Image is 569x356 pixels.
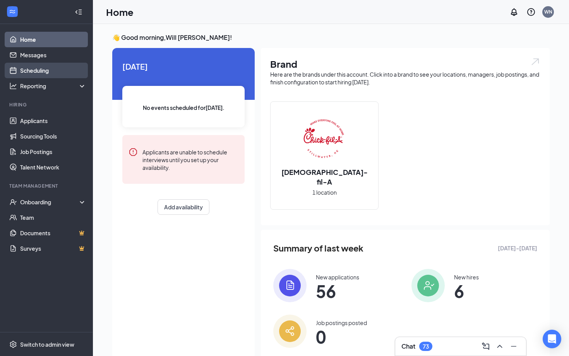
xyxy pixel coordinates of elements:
[20,113,86,128] a: Applicants
[273,241,363,255] span: Summary of last week
[454,273,479,281] div: New hires
[507,340,520,353] button: Minimize
[20,341,74,348] div: Switch to admin view
[20,241,86,256] a: SurveysCrown
[106,5,134,19] h1: Home
[20,198,80,206] div: Onboarding
[401,342,415,351] h3: Chat
[129,147,138,157] svg: Error
[9,101,85,108] div: Hiring
[9,183,85,189] div: Team Management
[9,198,17,206] svg: UserCheck
[20,144,86,159] a: Job Postings
[544,9,552,15] div: WN
[9,82,17,90] svg: Analysis
[122,60,245,72] span: [DATE]
[312,188,337,197] span: 1 location
[20,32,86,47] a: Home
[20,47,86,63] a: Messages
[530,57,540,66] img: open.6027fd2a22e1237b5b06.svg
[20,128,86,144] a: Sourcing Tools
[494,340,506,353] button: ChevronUp
[270,57,540,70] h1: Brand
[423,343,429,350] div: 73
[273,315,307,348] img: icon
[20,225,86,241] a: DocumentsCrown
[158,199,209,215] button: Add availability
[20,210,86,225] a: Team
[495,342,504,351] svg: ChevronUp
[273,269,307,302] img: icon
[270,70,540,86] div: Here are the brands under this account. Click into a brand to see your locations, managers, job p...
[20,82,87,90] div: Reporting
[9,341,17,348] svg: Settings
[75,8,82,16] svg: Collapse
[526,7,536,17] svg: QuestionInfo
[20,159,86,175] a: Talent Network
[509,7,519,17] svg: Notifications
[142,147,238,171] div: Applicants are unable to schedule interviews until you set up your availability.
[454,284,479,298] span: 6
[509,342,518,351] svg: Minimize
[9,8,16,15] svg: WorkstreamLogo
[112,33,550,42] h3: 👋 Good morning, Will [PERSON_NAME] !
[480,340,492,353] button: ComposeMessage
[300,115,349,164] img: Chick-fil-A
[316,273,359,281] div: New applications
[143,103,225,112] span: No events scheduled for [DATE] .
[20,63,86,78] a: Scheduling
[481,342,490,351] svg: ComposeMessage
[498,244,537,252] span: [DATE] - [DATE]
[271,167,378,187] h2: [DEMOGRAPHIC_DATA]-fil-A
[316,330,367,344] span: 0
[411,269,445,302] img: icon
[316,319,367,327] div: Job postings posted
[316,284,359,298] span: 56
[543,330,561,348] div: Open Intercom Messenger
